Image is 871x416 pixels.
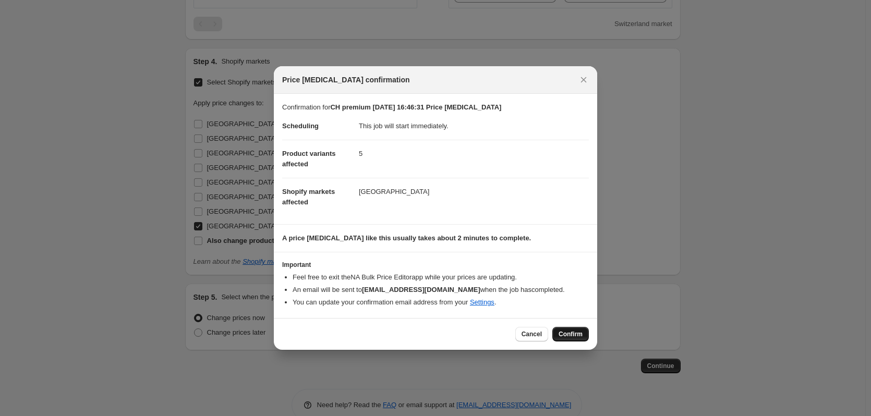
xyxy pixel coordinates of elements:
[576,72,591,87] button: Close
[522,330,542,338] span: Cancel
[362,286,480,293] b: [EMAIL_ADDRESS][DOMAIN_NAME]
[282,234,531,242] b: A price [MEDICAL_DATA] like this usually takes about 2 minutes to complete.
[559,330,583,338] span: Confirm
[293,285,589,295] li: An email will be sent to when the job has completed .
[282,102,589,113] p: Confirmation for
[282,75,410,85] span: Price [MEDICAL_DATA] confirmation
[282,150,336,168] span: Product variants affected
[293,272,589,283] li: Feel free to exit the NA Bulk Price Editor app while your prices are updating.
[282,261,589,269] h3: Important
[330,103,501,111] b: CH premium [DATE] 16:46:31 Price [MEDICAL_DATA]
[282,188,335,206] span: Shopify markets affected
[470,298,494,306] a: Settings
[282,122,319,130] span: Scheduling
[359,140,589,167] dd: 5
[359,113,589,140] dd: This job will start immediately.
[293,297,589,308] li: You can update your confirmation email address from your .
[359,178,589,205] dd: [GEOGRAPHIC_DATA]
[515,327,548,341] button: Cancel
[552,327,589,341] button: Confirm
